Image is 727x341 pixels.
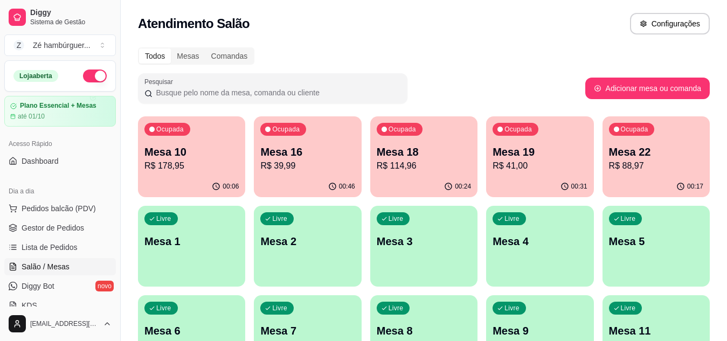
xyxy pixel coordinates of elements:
[609,144,703,159] p: Mesa 22
[389,214,404,223] p: Livre
[138,206,245,287] button: LivreMesa 1
[260,144,355,159] p: Mesa 16
[504,125,532,134] p: Ocupada
[22,281,54,291] span: Diggy Bot
[4,135,116,152] div: Acesso Rápido
[455,182,471,191] p: 00:24
[83,69,107,82] button: Alterar Status
[30,8,112,18] span: Diggy
[339,182,355,191] p: 00:46
[4,4,116,30] a: DiggySistema de Gestão
[13,70,58,82] div: Loja aberta
[621,125,648,134] p: Ocupada
[33,40,91,51] div: Zé hambúrguer ...
[609,159,703,172] p: R$ 88,97
[156,214,171,223] p: Livre
[486,206,593,287] button: LivreMesa 4
[609,323,703,338] p: Mesa 11
[260,234,355,249] p: Mesa 2
[144,144,239,159] p: Mesa 10
[139,48,171,64] div: Todos
[370,116,477,197] button: OcupadaMesa 18R$ 114,9600:24
[4,152,116,170] a: Dashboard
[144,159,239,172] p: R$ 178,95
[504,304,520,312] p: Livre
[272,304,287,312] p: Livre
[4,277,116,295] a: Diggy Botnovo
[156,304,171,312] p: Livre
[272,125,300,134] p: Ocupada
[493,234,587,249] p: Mesa 4
[4,239,116,256] a: Lista de Pedidos
[272,214,287,223] p: Livre
[254,116,361,197] button: OcupadaMesa 16R$ 39,9900:46
[377,323,471,338] p: Mesa 8
[571,182,587,191] p: 00:31
[389,304,404,312] p: Livre
[138,116,245,197] button: OcupadaMesa 10R$ 178,9500:06
[4,297,116,314] a: KDS
[609,234,703,249] p: Mesa 5
[493,159,587,172] p: R$ 41,00
[18,112,45,121] article: até 01/10
[254,206,361,287] button: LivreMesa 2
[22,261,70,272] span: Salão / Mesas
[370,206,477,287] button: LivreMesa 3
[377,234,471,249] p: Mesa 3
[377,144,471,159] p: Mesa 18
[493,323,587,338] p: Mesa 9
[30,18,112,26] span: Sistema de Gestão
[389,125,416,134] p: Ocupada
[621,214,636,223] p: Livre
[156,125,184,134] p: Ocupada
[603,116,710,197] button: OcupadaMesa 22R$ 88,9700:17
[4,183,116,200] div: Dia a dia
[585,78,710,99] button: Adicionar mesa ou comanda
[205,48,254,64] div: Comandas
[22,242,78,253] span: Lista de Pedidos
[171,48,205,64] div: Mesas
[20,102,96,110] article: Plano Essencial + Mesas
[22,300,37,311] span: KDS
[4,200,116,217] button: Pedidos balcão (PDV)
[144,77,177,86] label: Pesquisar
[4,96,116,127] a: Plano Essencial + Mesasaté 01/10
[493,144,587,159] p: Mesa 19
[22,203,96,214] span: Pedidos balcão (PDV)
[138,15,250,32] h2: Atendimento Salão
[4,258,116,275] a: Salão / Mesas
[144,234,239,249] p: Mesa 1
[486,116,593,197] button: OcupadaMesa 19R$ 41,0000:31
[621,304,636,312] p: Livre
[22,222,84,233] span: Gestor de Pedidos
[260,323,355,338] p: Mesa 7
[260,159,355,172] p: R$ 39,99
[4,311,116,337] button: [EMAIL_ADDRESS][DOMAIN_NAME]
[22,156,59,166] span: Dashboard
[144,323,239,338] p: Mesa 6
[4,34,116,56] button: Select a team
[30,319,99,328] span: [EMAIL_ADDRESS][DOMAIN_NAME]
[377,159,471,172] p: R$ 114,96
[223,182,239,191] p: 00:06
[153,87,401,98] input: Pesquisar
[603,206,710,287] button: LivreMesa 5
[4,219,116,236] a: Gestor de Pedidos
[687,182,703,191] p: 00:17
[13,40,24,51] span: Z
[504,214,520,223] p: Livre
[630,13,710,34] button: Configurações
